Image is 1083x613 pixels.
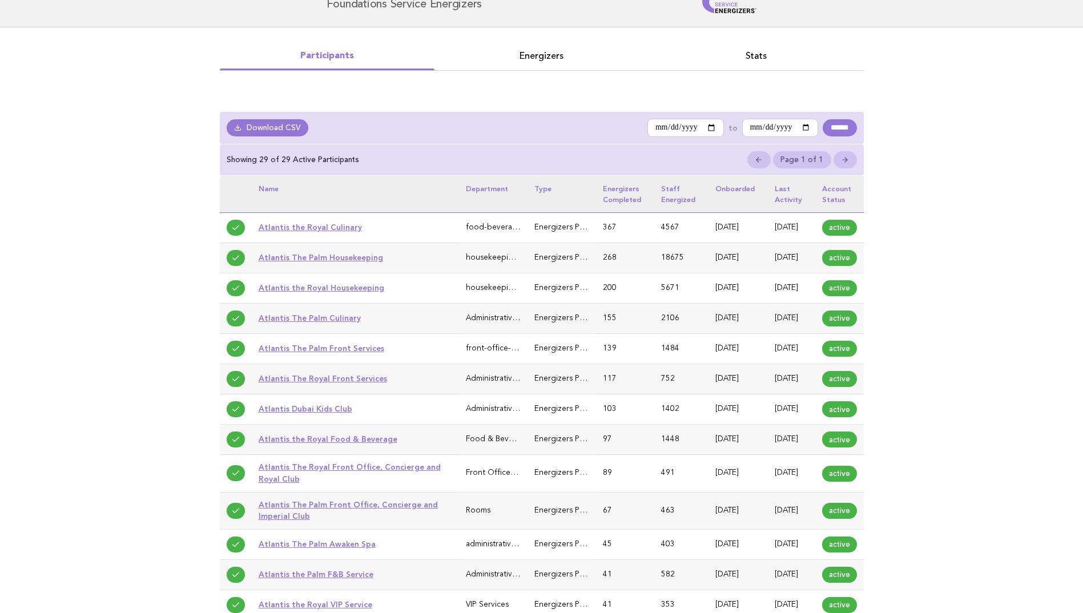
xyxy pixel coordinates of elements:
[596,273,654,303] td: 200
[259,570,373,579] a: Atlantis the Palm F&B Service
[466,405,678,413] span: Administrative & General (Executive Office, HR, IT, Finance)
[259,313,361,322] a: Atlantis The Palm Culinary
[822,431,857,447] span: active
[708,364,768,394] td: [DATE]
[768,243,815,273] td: [DATE]
[654,212,708,243] td: 4567
[654,273,708,303] td: 5671
[259,253,383,262] a: Atlantis The Palm Housekeeping
[534,254,613,261] span: Energizers Participant
[768,212,815,243] td: [DATE]
[708,559,768,590] td: [DATE]
[822,280,857,296] span: active
[466,541,654,548] span: administrative-general-executive-office-hr-it-finance
[708,243,768,273] td: [DATE]
[459,176,528,212] th: Department
[768,394,815,425] td: [DATE]
[596,492,654,529] td: 67
[259,500,438,521] a: Atlantis The Palm Front Office, Concierge and Imperial Club
[708,304,768,334] td: [DATE]
[654,425,708,455] td: 1448
[466,254,547,261] span: housekeeping-laundry
[534,345,613,352] span: Energizers Participant
[259,462,441,483] a: Atlantis The Royal Front Office, Concierge and Royal Club
[768,273,815,303] td: [DATE]
[596,212,654,243] td: 367
[822,597,857,613] span: active
[596,455,654,492] td: 89
[654,559,708,590] td: 582
[596,559,654,590] td: 41
[596,529,654,559] td: 45
[596,364,654,394] td: 117
[259,404,352,413] a: Atlantis Dubai Kids Club
[708,212,768,243] td: [DATE]
[768,455,815,492] td: [DATE]
[434,48,649,64] a: Energizers
[708,529,768,559] td: [DATE]
[220,48,434,64] a: Participants
[649,48,864,64] a: Stats
[768,364,815,394] td: [DATE]
[822,537,857,552] span: active
[654,176,708,212] th: Staff energized
[596,243,654,273] td: 268
[728,123,738,133] label: to
[534,435,613,443] span: Energizers Participant
[708,394,768,425] td: [DATE]
[466,469,610,477] span: Front Office, Concierge and Royal Club
[822,310,857,326] span: active
[822,503,857,519] span: active
[654,394,708,425] td: 1402
[466,601,509,608] span: VIP Services
[259,539,376,549] a: Atlantis The Palm Awaken Spa
[768,425,815,455] td: [DATE]
[596,425,654,455] td: 97
[466,435,530,443] span: Food & Beverage
[534,314,613,322] span: Energizers Participant
[654,492,708,529] td: 463
[259,374,387,383] a: Atlantis The Royal Front Services
[227,155,359,165] p: Showing 29 of 29 Active Participants
[768,559,815,590] td: [DATE]
[815,176,864,212] th: Account status
[259,600,372,609] a: Atlantis the Royal VIP Service
[534,375,613,382] span: Energizers Participant
[259,223,362,232] a: Atlantis the Royal Culinary
[534,507,613,514] span: Energizers Participant
[768,176,815,212] th: Last activity
[822,401,857,417] span: active
[654,334,708,364] td: 1484
[708,334,768,364] td: [DATE]
[822,341,857,357] span: active
[654,243,708,273] td: 18675
[822,371,857,387] span: active
[654,455,708,492] td: 491
[534,469,613,477] span: Energizers Participant
[708,425,768,455] td: [DATE]
[259,434,397,443] a: Atlantis the Royal Food & Beverage
[259,344,384,353] a: Atlantis The Palm Front Services
[708,455,768,492] td: [DATE]
[534,405,613,413] span: Energizers Participant
[596,334,654,364] td: 139
[822,220,857,236] span: active
[768,492,815,529] td: [DATE]
[596,394,654,425] td: 103
[534,541,613,548] span: Energizers Participant
[768,334,815,364] td: [DATE]
[466,375,678,382] span: Administrative & General (Executive Office, HR, IT, Finance)
[768,304,815,334] td: [DATE]
[534,224,613,231] span: Energizers Participant
[654,364,708,394] td: 752
[654,304,708,334] td: 2106
[466,507,490,514] span: Rooms
[528,176,596,212] th: Type
[708,492,768,529] td: [DATE]
[654,529,708,559] td: 403
[252,176,459,212] th: Name
[708,176,768,212] th: Onboarded
[596,176,654,212] th: Energizers completed
[822,567,857,583] span: active
[822,466,857,482] span: active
